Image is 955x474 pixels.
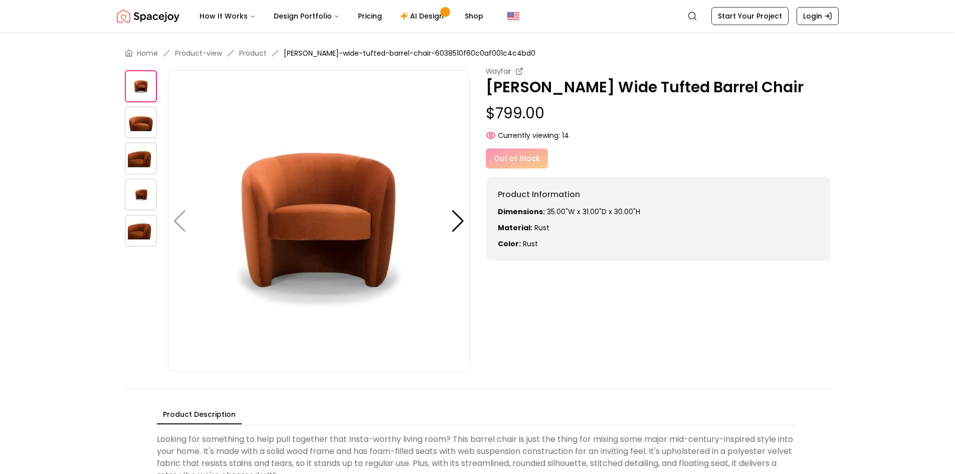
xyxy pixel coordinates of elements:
[498,223,532,233] strong: Material:
[498,207,545,217] strong: Dimensions:
[534,223,549,233] span: Rust
[125,179,157,211] img: https://storage.googleapis.com/spacejoy-main/assets/6038510f60c0af001c4c4bd0/product_3_k251bkoihf79
[284,48,535,58] span: [PERSON_NAME]-wide-tufted-barrel-chair-6038510f60c0af001c4c4bd0
[350,6,390,26] a: Pricing
[125,142,157,175] img: https://storage.googleapis.com/spacejoy-main/assets/6038510f60c0af001c4c4bd0/product_2_hik9o8hf010k
[711,7,789,25] a: Start Your Project
[192,6,491,26] nav: Main
[498,239,521,249] strong: Color:
[117,6,179,26] a: Spacejoy
[457,6,491,26] a: Shop
[486,66,512,76] small: Wayfair
[125,106,157,138] img: https://storage.googleapis.com/spacejoy-main/assets/6038510f60c0af001c4c4bd0/product_1_ij9cio3pe0nf
[498,189,819,201] h6: Product Information
[137,48,158,58] a: Home
[125,70,157,102] img: https://storage.googleapis.com/spacejoy-main/assets/6038510f60c0af001c4c4bd0/product_0_9cco4jhi34il
[266,6,348,26] button: Design Portfolio
[486,78,831,96] p: [PERSON_NAME] Wide Tufted Barrel Chair
[125,48,831,58] nav: breadcrumb
[168,70,470,372] img: https://storage.googleapis.com/spacejoy-main/assets/6038510f60c0af001c4c4bd0/product_0_9cco4jhi34il
[117,6,179,26] img: Spacejoy Logo
[498,207,819,217] p: 35.00"W x 31.00"D x 30.00"H
[562,130,569,140] span: 14
[523,239,538,249] span: rust
[507,10,519,22] img: United States
[157,405,242,424] button: Product Description
[125,215,157,247] img: https://storage.googleapis.com/spacejoy-main/assets/6038510f60c0af001c4c4bd0/product_4_c9nlhce0fj09
[392,6,455,26] a: AI Design
[192,6,264,26] button: How It Works
[797,7,839,25] a: Login
[498,130,560,140] span: Currently viewing:
[175,48,222,58] a: Product-view
[486,104,831,122] p: $799.00
[239,48,267,58] a: Product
